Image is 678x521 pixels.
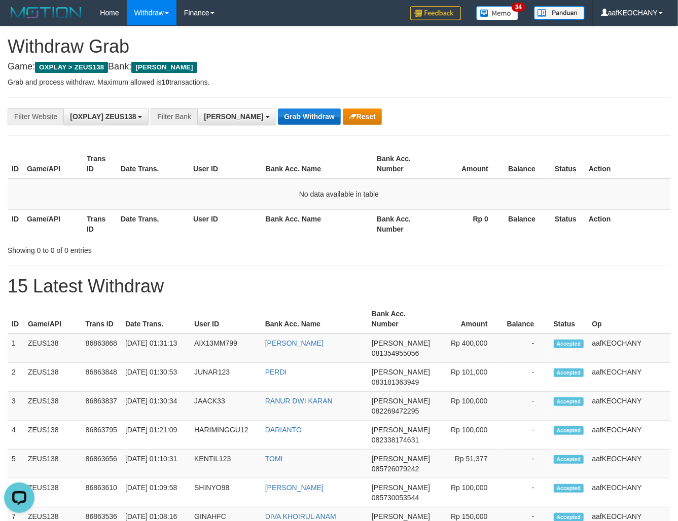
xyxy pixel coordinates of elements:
th: ID [8,150,23,178]
td: - [503,478,550,507]
th: Trans ID [83,209,117,238]
th: User ID [189,209,262,238]
td: - [503,392,550,421]
div: Filter Website [8,108,63,125]
th: Action [585,209,670,238]
th: Balance [504,150,551,178]
td: [DATE] 01:09:58 [121,478,190,507]
img: panduan.png [534,6,585,20]
p: Grab and process withdraw. Maximum allowed is transactions. [8,77,670,87]
span: [PERSON_NAME] [131,62,197,73]
td: aafKEOCHANY [588,392,671,421]
td: Rp 51,377 [434,450,503,478]
span: Copy 085726079242 to clipboard [372,465,419,473]
td: [DATE] 01:10:31 [121,450,190,478]
td: - [503,421,550,450]
span: [PERSON_NAME] [372,426,430,434]
th: ID [8,209,23,238]
td: AIX13MM799 [190,333,261,363]
td: 86863795 [82,421,121,450]
td: 4 [8,421,24,450]
span: Copy 082338174631 to clipboard [372,436,419,444]
td: - [503,450,550,478]
span: Accepted [554,484,584,493]
th: Balance [504,209,551,238]
td: ZEUS138 [24,363,82,392]
td: SHINYO98 [190,478,261,507]
span: Accepted [554,340,584,348]
th: Amount [433,150,504,178]
th: User ID [189,150,262,178]
td: JUNAR123 [190,363,261,392]
th: Game/API [23,209,83,238]
th: ID [8,305,24,333]
span: [OXPLAY] ZEUS138 [70,113,136,121]
img: Feedback.jpg [410,6,461,20]
td: [DATE] 01:30:53 [121,363,190,392]
td: 86863610 [82,478,121,507]
th: Bank Acc. Number [373,209,433,238]
th: Bank Acc. Name [262,209,373,238]
span: Copy 082269472295 to clipboard [372,407,419,415]
a: RANUR DWI KARAN [265,397,333,405]
td: JAACK33 [190,392,261,421]
td: ZEUS138 [24,450,82,478]
th: Amount [434,305,503,333]
span: Accepted [554,426,584,435]
span: [PERSON_NAME] [204,113,263,121]
td: 1 [8,333,24,363]
span: Accepted [554,455,584,464]
td: 5 [8,450,24,478]
td: Rp 100,000 [434,392,503,421]
h1: Withdraw Grab [8,36,670,57]
th: Bank Acc. Number [373,150,433,178]
td: KENTIL123 [190,450,261,478]
a: TOMI [265,455,283,463]
button: Reset [343,108,382,125]
td: 86863837 [82,392,121,421]
td: ZEUS138 [24,421,82,450]
th: Date Trans. [117,209,189,238]
td: aafKEOCHANY [588,363,671,392]
td: - [503,333,550,363]
th: Game/API [23,150,83,178]
img: MOTION_logo.png [8,5,85,20]
td: aafKEOCHANY [588,333,671,363]
div: Filter Bank [151,108,197,125]
td: aafKEOCHANY [588,421,671,450]
th: User ID [190,305,261,333]
a: DARIANTO [265,426,302,434]
th: Bank Acc. Number [368,305,434,333]
h1: 15 Latest Withdraw [8,276,670,296]
td: aafKEOCHANY [588,450,671,478]
td: - [503,363,550,392]
a: [PERSON_NAME] [265,483,324,492]
th: Bank Acc. Name [261,305,368,333]
th: Trans ID [82,305,121,333]
td: [DATE] 01:21:09 [121,421,190,450]
th: Op [588,305,671,333]
button: [OXPLAY] ZEUS138 [63,108,149,125]
td: [DATE] 01:30:34 [121,392,190,421]
td: ZEUS138 [24,333,82,363]
td: ZEUS138 [24,392,82,421]
td: 86863656 [82,450,121,478]
th: Rp 0 [433,209,504,238]
td: 3 [8,392,24,421]
span: Accepted [554,368,584,377]
td: Rp 100,000 [434,478,503,507]
td: ZEUS138 [24,478,82,507]
span: Accepted [554,397,584,406]
th: Action [585,150,670,178]
td: [DATE] 01:31:13 [121,333,190,363]
td: Rp 100,000 [434,421,503,450]
th: Game/API [24,305,82,333]
td: 2 [8,363,24,392]
h4: Game: Bank: [8,62,670,72]
button: Grab Withdraw [278,108,340,125]
button: [PERSON_NAME] [197,108,276,125]
span: [PERSON_NAME] [372,455,430,463]
td: Rp 101,000 [434,363,503,392]
span: OXPLAY > ZEUS138 [35,62,108,73]
th: Status [551,209,585,238]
